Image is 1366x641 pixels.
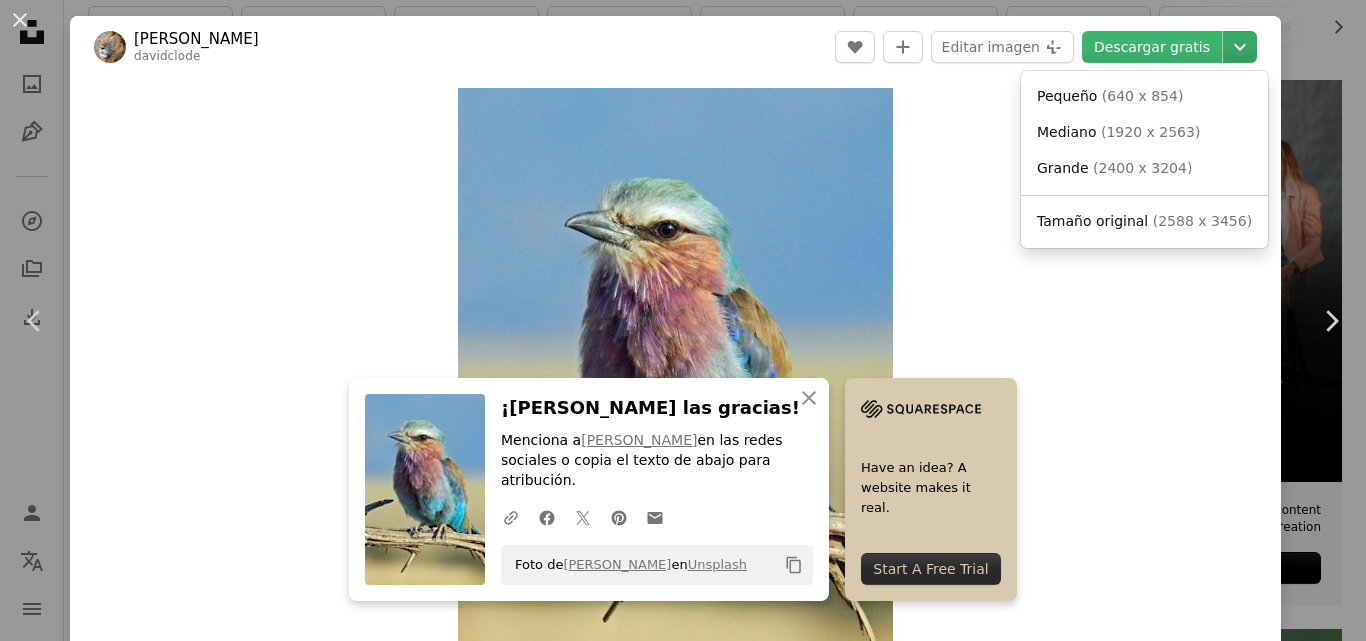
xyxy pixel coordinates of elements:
span: ( 1920 x 2563 ) [1101,124,1200,140]
span: ( 2400 x 3204 ) [1093,160,1192,176]
button: Elegir el tamaño de descarga [1223,31,1257,63]
span: Mediano [1037,124,1097,140]
span: Pequeño [1037,88,1097,104]
span: ( 640 x 854 ) [1102,88,1184,104]
span: Tamaño original [1037,213,1148,229]
span: Grande [1037,160,1089,176]
span: ( 2588 x 3456 ) [1153,213,1252,229]
div: Elegir el tamaño de descarga [1021,71,1268,248]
